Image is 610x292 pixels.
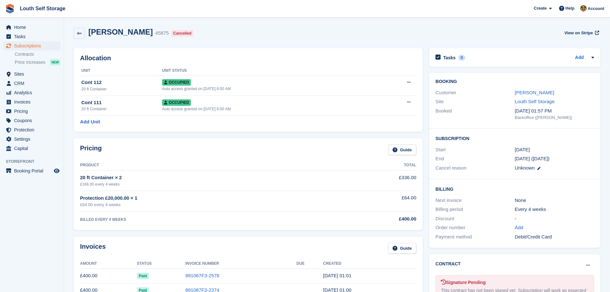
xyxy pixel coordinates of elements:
[14,107,53,116] span: Pricing
[435,197,515,204] div: Next invoice
[53,167,61,175] a: Preview store
[515,165,535,171] span: Unknown
[562,28,600,38] a: View on Stripe
[297,259,323,269] th: Due
[50,59,61,65] div: NEW
[338,160,416,171] th: Total
[185,273,219,278] a: 891067F3-2578
[435,224,515,231] div: Order number
[81,86,162,92] div: 20 ft Container
[80,54,416,62] h2: Allocation
[80,145,102,155] h2: Pricing
[458,55,466,61] div: 0
[435,155,515,163] div: End
[435,164,515,172] div: Cancel reason
[435,206,515,213] div: Billing period
[3,116,61,125] a: menu
[3,32,61,41] a: menu
[3,107,61,116] a: menu
[3,41,61,50] a: menu
[338,171,416,191] td: £336.00
[588,5,604,12] span: Account
[515,90,554,95] a: [PERSON_NAME]
[515,224,524,231] a: Add
[435,146,515,154] div: Start
[323,273,352,278] time: 2025-07-10 00:01:00 UTC
[435,215,515,222] div: Discount
[81,99,162,106] div: Cont 111
[162,86,375,92] div: Auto access granted on [DATE] 6:00 AM
[515,146,530,154] time: 2024-08-08 00:00:00 UTC
[14,79,53,88] span: CRM
[515,206,594,213] div: Every 4 weeks
[3,135,61,144] a: menu
[338,191,416,212] td: £64.00
[80,202,338,208] div: £64.00 every 4 weeks
[435,107,515,121] div: Booked
[515,156,550,161] span: [DATE] ([DATE])
[338,215,416,223] div: £400.00
[435,261,461,267] h2: Contract
[515,99,555,104] a: Louth Self Storage
[435,89,515,96] div: Customer
[3,70,61,79] a: menu
[80,66,162,76] th: Unit
[15,59,45,65] span: Price increases
[80,118,100,126] a: Add Unit
[3,144,61,153] a: menu
[515,197,594,204] div: None
[3,125,61,134] a: menu
[575,54,584,62] a: Add
[14,125,53,134] span: Protection
[3,97,61,106] a: menu
[14,88,53,97] span: Analytics
[388,145,416,155] a: Guide
[81,79,162,86] div: Cont 112
[171,30,193,37] div: Cancelled
[564,30,593,36] span: View on Stripe
[162,79,191,86] span: Occupied
[14,23,53,32] span: Home
[137,273,149,279] span: Paid
[14,97,53,106] span: Invoices
[15,51,61,57] a: Contracts
[515,107,594,115] div: [DATE] 01:57 PM
[515,215,594,222] div: -
[3,88,61,97] a: menu
[14,116,53,125] span: Coupons
[323,259,416,269] th: Created
[435,135,594,141] h2: Subscription
[137,259,185,269] th: Status
[3,79,61,88] a: menu
[162,99,191,106] span: Occupied
[155,29,169,37] div: 45875
[435,233,515,241] div: Payment method
[80,243,106,254] h2: Invoices
[534,5,547,12] span: Create
[80,195,338,202] div: Protection £20,000.00 × 1
[443,55,456,61] h2: Tasks
[14,135,53,144] span: Settings
[185,259,297,269] th: Invoice Number
[580,5,587,12] img: Andy Smith
[515,233,594,241] div: Debit/Credit Card
[14,166,53,175] span: Booking Portal
[3,23,61,32] a: menu
[80,160,338,171] th: Product
[80,174,338,181] div: 20 ft Container × 2
[162,66,375,76] th: Unit Status
[5,4,15,13] img: stora-icon-8386f47178a22dfd0bd8f6a31ec36ba5ce8667c1dd55bd0f319d3a0aa187defe.svg
[80,259,137,269] th: Amount
[14,144,53,153] span: Capital
[80,217,338,222] div: BILLED EVERY 4 WEEKS
[80,269,137,283] td: £400.00
[435,79,594,84] h2: Booking
[14,32,53,41] span: Tasks
[14,41,53,50] span: Subscriptions
[88,28,153,36] h2: [PERSON_NAME]
[3,166,61,175] a: menu
[435,186,594,192] h2: Billing
[435,98,515,105] div: Site
[162,106,375,112] div: Auto access granted on [DATE] 6:00 AM
[6,158,64,165] span: Storefront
